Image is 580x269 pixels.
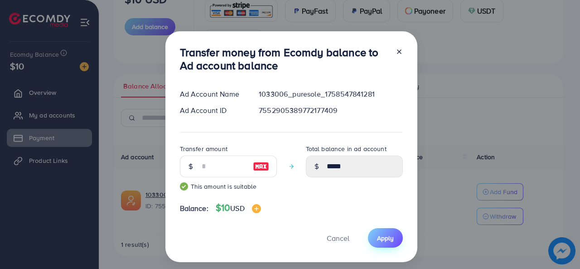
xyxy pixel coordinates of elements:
[327,233,349,243] span: Cancel
[253,161,269,172] img: image
[252,204,261,213] img: image
[180,203,208,214] span: Balance:
[180,144,227,153] label: Transfer amount
[368,228,403,248] button: Apply
[180,182,277,191] small: This amount is suitable
[173,105,252,116] div: Ad Account ID
[173,89,252,99] div: Ad Account Name
[216,202,261,214] h4: $10
[230,203,244,213] span: USD
[251,89,410,99] div: 1033006_puresole_1758547841281
[306,144,387,153] label: Total balance in ad account
[251,105,410,116] div: 7552905389772177409
[180,46,388,72] h3: Transfer money from Ecomdy balance to Ad account balance
[180,182,188,191] img: guide
[315,228,361,248] button: Cancel
[377,234,394,243] span: Apply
